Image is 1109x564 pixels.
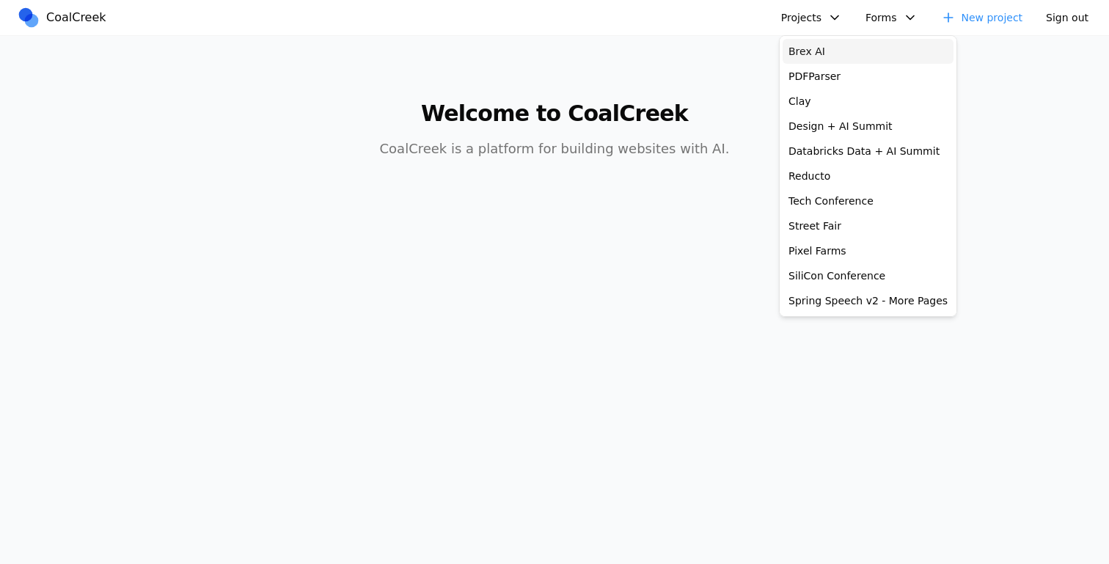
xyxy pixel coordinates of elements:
h1: Welcome to CoalCreek [273,100,836,127]
span: CoalCreek [46,9,106,26]
a: Spring Speech v2 - More Pages [783,288,954,313]
a: CoalCreek [17,7,112,29]
a: Clay [783,89,954,114]
a: PDFParser [783,64,954,89]
a: Databricks Data + AI Summit [783,139,954,164]
a: New project [932,6,1032,29]
div: Projects [779,35,957,317]
button: Projects [772,6,851,29]
a: Brex AI [783,39,954,64]
a: Spring Speech [783,313,954,338]
a: Design + AI Summit [783,114,954,139]
a: Street Fair [783,213,954,238]
a: Reducto [783,164,954,188]
p: CoalCreek is a platform for building websites with AI. [273,139,836,159]
button: Forms [857,6,926,29]
a: SiliCon Conference [783,263,954,288]
a: Pixel Farms [783,238,954,263]
button: Sign out [1037,6,1097,29]
a: Tech Conference [783,188,954,213]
